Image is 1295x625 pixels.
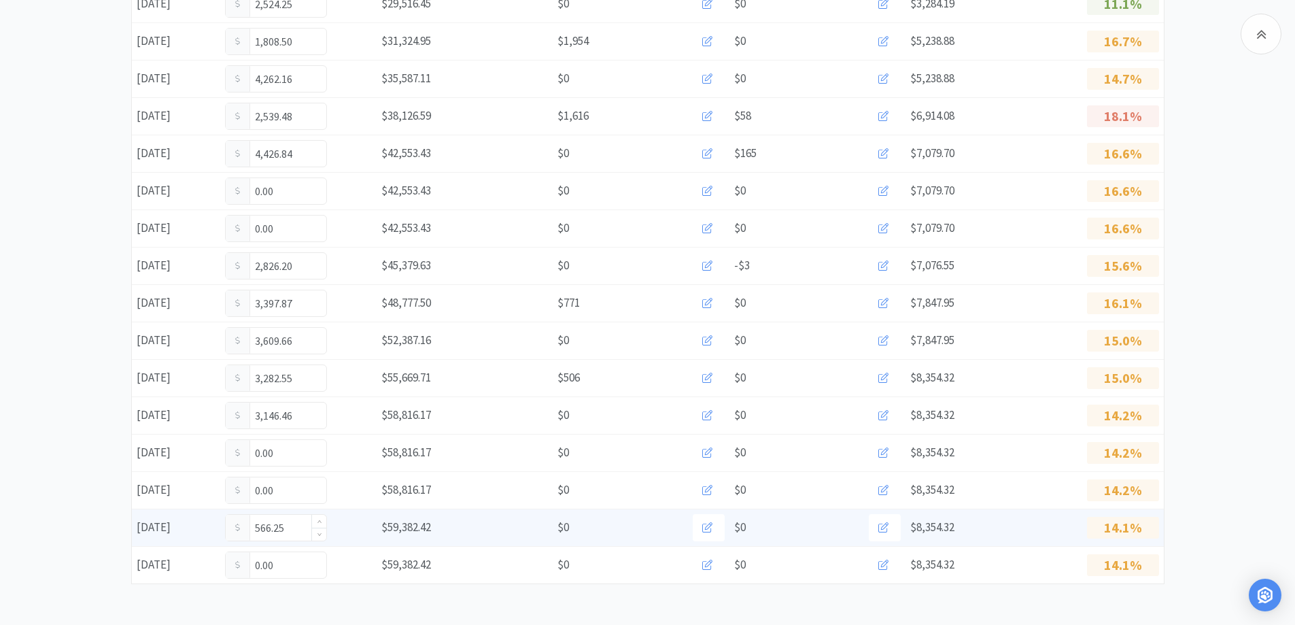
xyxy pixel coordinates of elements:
p: 16.6% [1087,143,1159,165]
span: $5,238.88 [910,71,954,86]
span: $0 [557,443,569,462]
span: $42,553.43 [381,220,431,235]
span: $48,777.50 [381,295,431,310]
div: [DATE] [132,439,220,467]
span: $0 [734,69,746,88]
span: $42,553.43 [381,146,431,161]
p: 18.1% [1087,105,1159,127]
span: $0 [557,219,569,237]
span: $0 [557,331,569,350]
p: 14.2% [1087,405,1159,426]
p: 16.1% [1087,292,1159,314]
p: 14.2% [1087,479,1159,501]
span: $58,816.17 [381,482,431,497]
span: $8,354.32 [910,520,954,535]
div: [DATE] [132,27,220,55]
span: $7,079.70 [910,146,954,161]
span: $42,553.43 [381,183,431,198]
span: $165 [734,144,757,163]
span: $0 [557,481,569,499]
span: $8,354.32 [910,557,954,572]
span: $7,847.95 [910,333,954,348]
span: $7,847.95 [910,295,954,310]
div: [DATE] [132,252,220,280]
p: 15.6% [1087,255,1159,277]
span: $0 [734,294,746,312]
div: [DATE] [132,364,220,392]
span: $52,387.16 [381,333,431,348]
p: 15.0% [1087,330,1159,352]
span: $0 [734,443,746,462]
span: $5,238.88 [910,33,954,48]
span: $0 [734,406,746,424]
i: icon: up [317,520,322,524]
p: 16.7% [1087,31,1159,52]
span: $7,079.70 [910,183,954,198]
div: [DATE] [132,551,220,579]
div: [DATE] [132,289,220,317]
span: $0 [557,69,569,88]
span: $0 [734,556,746,574]
span: $0 [734,331,746,350]
p: 14.2% [1087,442,1159,464]
span: $0 [557,406,569,424]
span: $35,587.11 [381,71,431,86]
p: 15.0% [1087,367,1159,389]
div: [DATE] [132,476,220,504]
span: $1,954 [557,32,589,50]
span: $38,126.59 [381,108,431,123]
span: $7,079.70 [910,220,954,235]
p: 16.6% [1087,218,1159,239]
p: 14.1% [1087,517,1159,539]
div: [DATE] [132,401,220,429]
span: $771 [557,294,580,312]
div: Open Intercom Messenger [1249,579,1281,611]
p: 16.6% [1087,180,1159,202]
div: [DATE] [132,139,220,167]
span: $0 [734,182,746,200]
span: $59,382.42 [381,557,431,572]
span: $0 [557,256,569,275]
span: $59,382.42 [381,520,431,535]
span: $31,324.95 [381,33,431,48]
span: $0 [734,518,746,537]
div: [DATE] [132,214,220,242]
span: $45,379.63 [381,258,431,273]
span: $0 [557,518,569,537]
span: Decrease Value [312,528,326,541]
span: $58,816.17 [381,407,431,422]
span: $8,354.32 [910,407,954,422]
span: -$3 [734,256,750,275]
p: 14.7% [1087,68,1159,90]
div: [DATE] [132,65,220,92]
div: [DATE] [132,326,220,354]
span: $58,816.17 [381,445,431,460]
span: $1,616 [557,107,589,125]
span: $8,354.32 [910,482,954,497]
span: $55,669.71 [381,370,431,385]
span: $0 [734,32,746,50]
div: [DATE] [132,177,220,205]
span: $0 [557,182,569,200]
span: Increase Value [312,515,326,528]
span: $7,076.55 [910,258,954,273]
span: $8,354.32 [910,445,954,460]
span: $0 [557,144,569,163]
div: [DATE] [132,102,220,130]
i: icon: down [317,532,322,537]
span: $0 [734,219,746,237]
p: 14.1% [1087,554,1159,576]
span: $8,354.32 [910,370,954,385]
div: [DATE] [132,513,220,541]
span: $0 [734,369,746,387]
span: $506 [557,369,580,387]
span: $58 [734,107,751,125]
span: $0 [557,556,569,574]
span: $6,914.08 [910,108,954,123]
span: $0 [734,481,746,499]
